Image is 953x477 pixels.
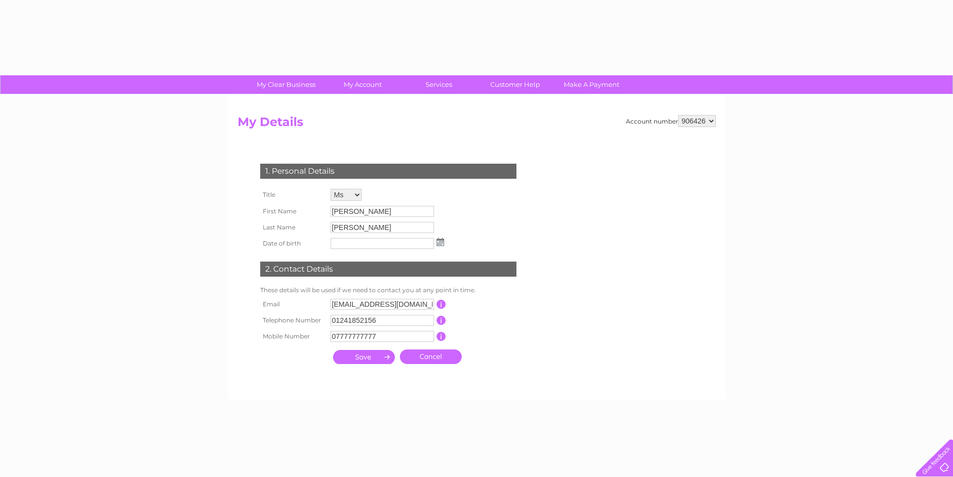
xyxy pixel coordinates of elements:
[258,203,328,219] th: First Name
[437,300,446,309] input: Information
[437,316,446,325] input: Information
[238,115,716,134] h2: My Details
[400,349,462,364] a: Cancel
[258,235,328,252] th: Date of birth
[321,75,404,94] a: My Account
[258,186,328,203] th: Title
[258,328,328,344] th: Mobile Number
[437,238,444,246] img: ...
[258,296,328,312] th: Email
[474,75,557,94] a: Customer Help
[260,262,516,277] div: 2. Contact Details
[626,115,716,127] div: Account number
[258,219,328,235] th: Last Name
[397,75,480,94] a: Services
[333,350,395,364] input: Submit
[245,75,328,94] a: My Clear Business
[258,312,328,328] th: Telephone Number
[260,164,516,179] div: 1. Personal Details
[550,75,633,94] a: Make A Payment
[437,332,446,341] input: Information
[258,284,519,296] td: These details will be used if we need to contact you at any point in time.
